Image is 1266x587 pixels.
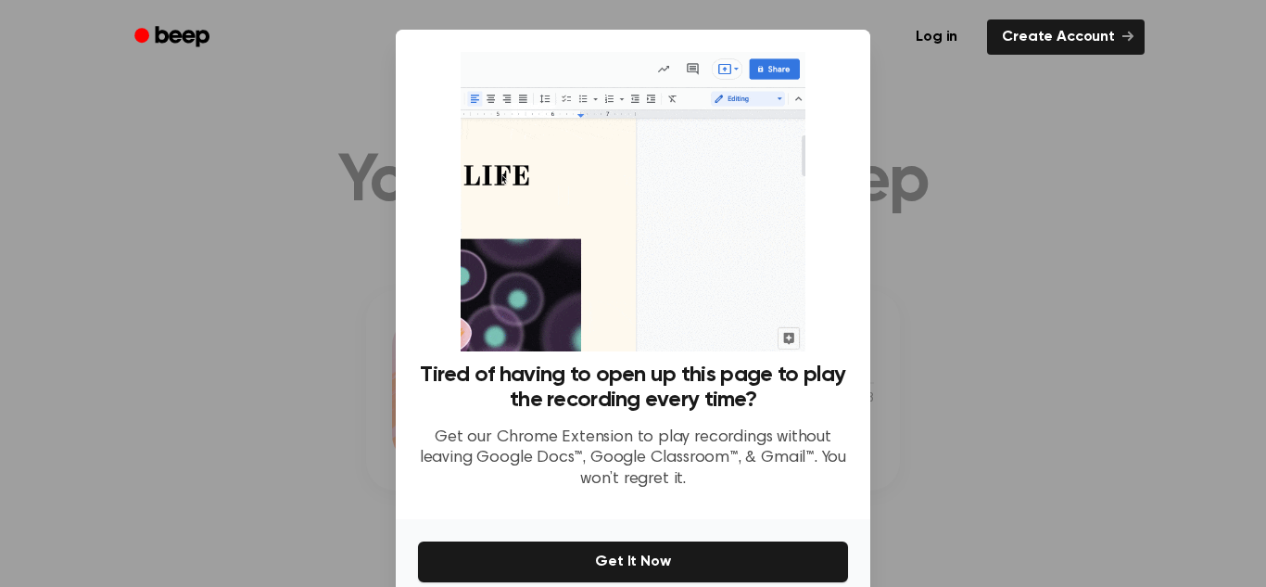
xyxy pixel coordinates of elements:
img: Beep extension in action [461,52,804,351]
a: Create Account [987,19,1145,55]
button: Get It Now [418,542,848,582]
a: Beep [121,19,226,56]
h3: Tired of having to open up this page to play the recording every time? [418,363,848,413]
p: Get our Chrome Extension to play recordings without leaving Google Docs™, Google Classroom™, & Gm... [418,427,848,491]
a: Log in [897,16,976,58]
